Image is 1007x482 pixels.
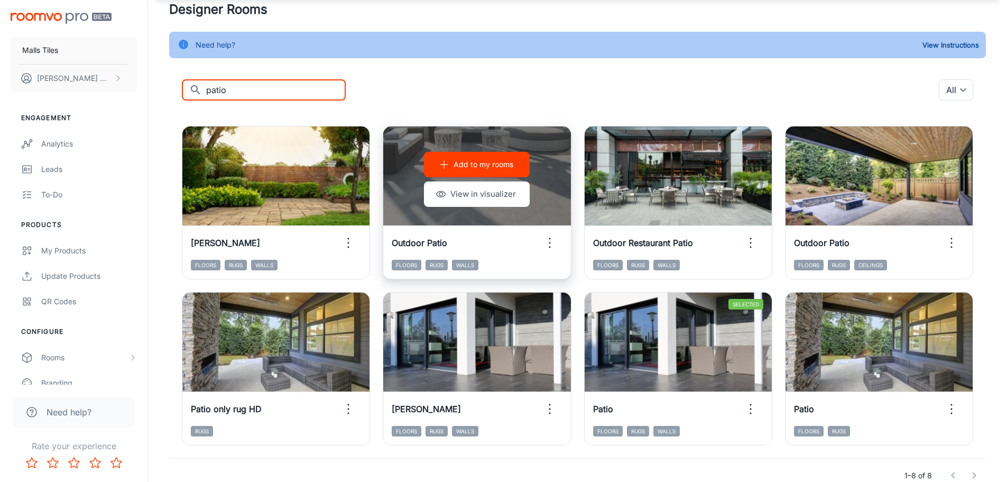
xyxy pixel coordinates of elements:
[452,260,478,270] span: Walls
[21,452,42,474] button: Rate 1 star
[11,13,112,24] img: Roomvo PRO Beta
[41,296,137,307] div: QR Codes
[426,426,448,436] span: Rugs
[828,260,850,270] span: Rugs
[191,426,213,436] span: Rugs
[593,260,623,270] span: Floors
[392,260,421,270] span: Floors
[41,377,137,389] div: Branding
[47,406,91,419] span: Need help?
[42,452,63,474] button: Rate 2 star
[41,189,137,201] div: To-do
[627,260,649,270] span: Rugs
[452,426,478,436] span: Walls
[41,138,137,150] div: Analytics
[225,260,247,270] span: Rugs
[196,35,235,55] div: Need help?
[728,299,763,310] span: Selected
[794,403,814,415] h6: Patio
[593,426,623,436] span: Floors
[11,65,137,92] button: [PERSON_NAME] Naicker
[392,403,461,415] h6: [PERSON_NAME]
[106,452,127,474] button: Rate 5 star
[904,470,932,481] p: 1–8 of 8
[593,237,693,249] h6: Outdoor Restaurant Patio
[392,426,421,436] span: Floors
[627,426,649,436] span: Rugs
[41,163,137,175] div: Leads
[22,44,58,56] p: Malls Tiles
[939,79,973,101] div: All
[828,426,850,436] span: Rugs
[63,452,85,474] button: Rate 3 star
[41,245,137,257] div: My Products
[794,426,824,436] span: Floors
[41,352,128,363] div: Rooms
[85,452,106,474] button: Rate 4 star
[392,237,447,249] h6: Outdoor Patio
[653,260,680,270] span: Walls
[191,237,260,249] h6: [PERSON_NAME]
[593,403,613,415] h6: Patio
[424,152,530,177] button: Add to my rooms
[794,237,849,249] h6: Outdoor Patio
[191,403,262,415] h6: Patio only rug HD
[854,260,887,270] span: Ceilings
[191,260,220,270] span: Floors
[426,260,448,270] span: Rugs
[794,260,824,270] span: Floors
[424,181,530,207] button: View in visualizer
[37,72,112,84] p: [PERSON_NAME] Naicker
[41,270,137,282] div: Update Products
[11,37,137,64] button: Malls Tiles
[920,37,982,53] button: View Instructions
[251,260,278,270] span: Walls
[454,159,513,170] p: Add to my rooms
[653,426,680,436] span: Walls
[206,79,346,101] input: Search...
[8,440,139,452] p: Rate your experience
